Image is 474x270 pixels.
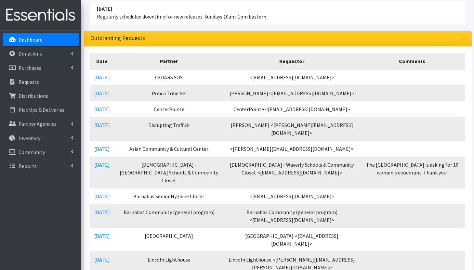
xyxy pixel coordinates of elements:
[94,106,110,112] a: [DATE]
[114,53,225,70] th: Partner
[224,228,359,252] td: [GEOGRAPHIC_DATA] <[EMAIL_ADDRESS][DOMAIN_NAME]>
[94,161,110,168] a: [DATE]
[114,188,225,204] td: Barnabas Senior Hygiene Closet
[3,89,79,102] a: Distributions
[94,122,110,128] a: [DATE]
[90,1,465,24] li: Regularly scheduled downtime for new releases: Sundays 10am-1pm Eastern.
[114,85,225,101] td: Ponca Tribe NE
[19,149,45,155] p: Community
[224,157,359,188] td: [DEMOGRAPHIC_DATA] - Waverly Schools & Community Closet <[EMAIL_ADDRESS][DOMAIN_NAME]>
[94,90,110,96] a: [DATE]
[19,135,40,141] p: Inventory
[114,157,225,188] td: [DEMOGRAPHIC_DATA] - [GEOGRAPHIC_DATA] Schools & Community Closet
[94,193,110,199] a: [DATE]
[3,117,79,130] a: Partner Agencies
[224,53,359,70] th: Requestor
[114,101,225,117] td: CenterPointe
[3,75,79,88] a: Requests
[19,93,48,99] p: Distributions
[97,6,112,12] strong: [DATE]
[3,103,79,116] a: Pick Ups & Deliveries
[359,53,465,70] th: Comments
[19,79,39,85] p: Requests
[19,121,57,127] p: Partner Agencies
[224,117,359,141] td: [PERSON_NAME] <[PERSON_NAME][EMAIL_ADDRESS][DOMAIN_NAME]>
[114,117,225,141] td: Disrupting Traffick
[224,204,359,228] td: Barnabas Community (general program) <[EMAIL_ADDRESS][DOMAIN_NAME]>
[3,33,79,46] a: Dashboard
[19,163,37,169] p: Reports
[224,85,359,101] td: [PERSON_NAME] <[EMAIL_ADDRESS][DOMAIN_NAME]>
[224,141,359,157] td: <[PERSON_NAME][EMAIL_ADDRESS][DOMAIN_NAME]>
[114,228,225,252] td: [GEOGRAPHIC_DATA]
[114,204,225,228] td: Barnabas Community (general program)
[19,65,41,71] p: Purchases
[114,141,225,157] td: Asian Community & Cultural Center
[19,50,42,57] p: Donations
[114,69,225,85] td: CEDARS SOS
[94,256,110,263] a: [DATE]
[224,101,359,117] td: CenterPointe <[EMAIL_ADDRESS][DOMAIN_NAME]>
[90,35,145,42] h3: Outstanding Requests
[224,188,359,204] td: <[EMAIL_ADDRESS][DOMAIN_NAME]>
[3,146,79,159] a: Community
[3,132,79,145] a: Inventory
[3,4,79,26] img: HumanEssentials
[90,53,114,70] th: Date
[3,160,79,173] a: Reports
[224,69,359,85] td: <[EMAIL_ADDRESS][DOMAIN_NAME]>
[94,74,110,81] a: [DATE]
[19,107,64,113] p: Pick Ups & Deliveries
[94,209,110,215] a: [DATE]
[3,47,79,60] a: Donations
[19,36,43,43] p: Dashboard
[359,157,465,188] td: The [GEOGRAPHIC_DATA] is asking for 10 women's deodorant. Thank you!
[94,233,110,239] a: [DATE]
[94,146,110,152] a: [DATE]
[3,61,79,74] a: Purchases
